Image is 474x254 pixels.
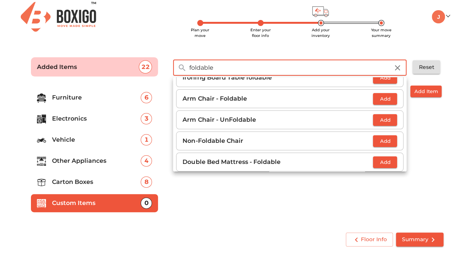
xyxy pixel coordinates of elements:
[21,2,96,32] img: Boxigo
[191,28,209,38] span: Plan your move
[396,233,443,246] button: Summary
[414,87,438,96] span: Add Item
[377,95,393,103] span: Add
[141,134,152,145] div: 1
[141,176,152,188] div: 8
[183,94,373,103] p: Arm Chair - Foldable
[141,197,152,209] div: 0
[52,114,141,123] p: Electronics
[141,155,152,167] div: 4
[373,72,397,84] button: Add
[183,115,373,124] p: Arm Chair - UnFoldable
[377,116,393,124] span: Add
[183,136,373,145] p: Non-Foldable Chair
[377,73,393,82] span: Add
[52,135,141,144] p: Vehicle
[373,135,397,147] button: Add
[52,156,141,165] p: Other Appliances
[373,114,397,126] button: Add
[352,235,387,244] span: Floor Info
[52,199,141,208] p: Custom Items
[141,92,152,103] div: 6
[250,28,271,38] span: Enter your floor info
[183,73,373,82] p: Ironing Board Table foldable
[311,28,330,38] span: Add your inventory
[371,28,391,38] span: Your move summary
[377,137,393,145] span: Add
[377,158,393,167] span: Add
[419,63,434,72] span: Reset
[413,60,440,74] button: Reset
[183,158,373,167] p: Double Bed Mattress - Foldable
[373,93,397,105] button: Add
[52,93,141,102] p: Furniture
[37,63,139,72] p: Added Items
[402,235,437,244] span: Summary
[346,233,393,246] button: Floor Info
[410,86,442,97] button: Add Item
[139,60,152,73] div: 22
[141,113,152,124] div: 3
[52,177,141,187] p: Carton Boxes
[184,60,394,76] input: Search Inventory
[373,156,397,168] button: Add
